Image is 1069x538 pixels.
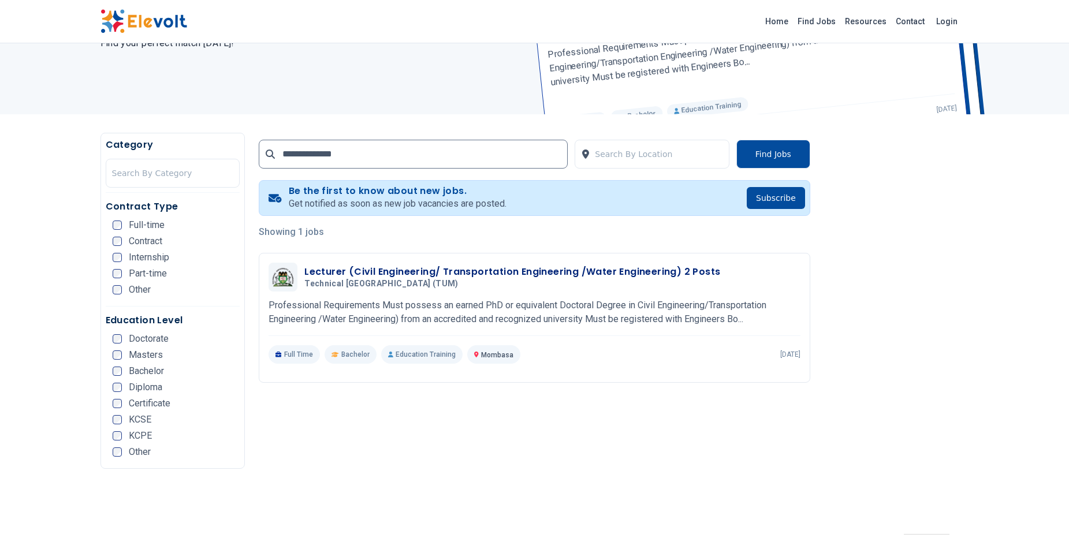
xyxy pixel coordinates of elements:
h5: Contract Type [106,200,240,214]
a: Resources [840,12,891,31]
span: Full-time [129,221,165,230]
h4: Be the first to know about new jobs. [289,185,506,197]
input: KCPE [113,431,122,440]
p: Professional Requirements Must possess an earned PhD or equivalent Doctoral Degree in Civil Engin... [269,298,800,326]
span: Certificate [129,399,170,408]
h3: Lecturer (Civil Engineering/ Transportation Engineering /Water Engineering) 2 Posts [304,265,720,279]
input: Contract [113,237,122,246]
a: Login [929,10,964,33]
a: Contact [891,12,929,31]
input: Internship [113,253,122,262]
span: Contract [129,237,162,246]
span: Bachelor [341,350,370,359]
span: Masters [129,350,163,360]
span: Other [129,285,151,294]
span: KCSE [129,415,151,424]
span: Part-time [129,269,167,278]
span: KCPE [129,431,152,440]
input: Masters [113,350,122,360]
a: Home [761,12,793,31]
p: Education Training [381,345,463,364]
p: Get notified as soon as new job vacancies are posted. [289,197,506,211]
h5: Education Level [106,313,240,327]
input: Diploma [113,383,122,392]
span: Internship [129,253,169,262]
span: Other [129,447,151,457]
span: Doctorate [129,334,169,343]
button: Subscribe [747,187,805,209]
span: Bachelor [129,367,164,376]
input: KCSE [113,415,122,424]
button: Find Jobs [736,140,810,169]
p: Showing 1 jobs [259,225,810,239]
img: Elevolt [100,9,187,33]
p: [DATE] [780,350,800,359]
h5: Category [106,138,240,152]
input: Doctorate [113,334,122,343]
iframe: Advertisement [824,179,969,525]
span: Mombasa [481,351,513,359]
input: Other [113,285,122,294]
img: Technical University of Mombasa (TUM) [271,267,295,286]
input: Other [113,447,122,457]
input: Certificate [113,399,122,408]
span: Diploma [129,383,162,392]
a: Find Jobs [793,12,840,31]
iframe: Chat Widget [1011,483,1069,538]
p: Full Time [269,345,320,364]
input: Full-time [113,221,122,230]
input: Bachelor [113,367,122,376]
input: Part-time [113,269,122,278]
span: Technical [GEOGRAPHIC_DATA] (TUM) [304,279,459,289]
a: Technical University of Mombasa (TUM)Lecturer (Civil Engineering/ Transportation Engineering /Wat... [269,263,800,364]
